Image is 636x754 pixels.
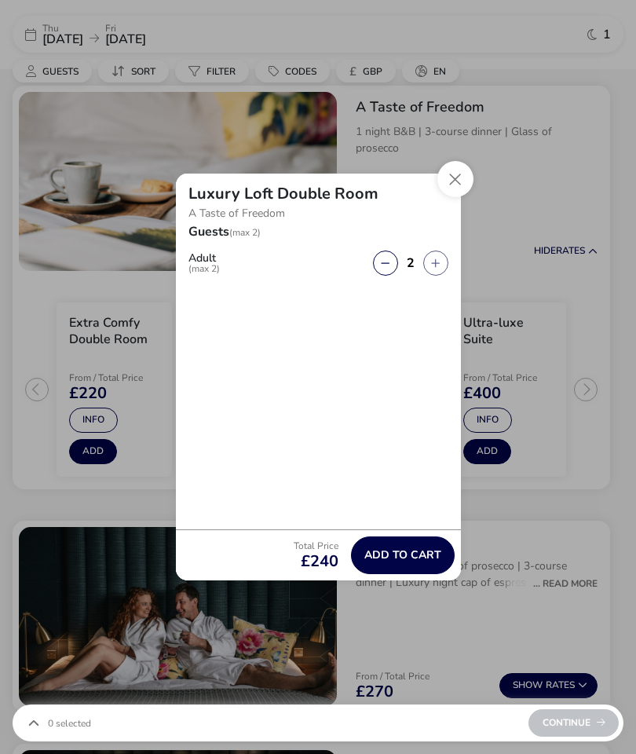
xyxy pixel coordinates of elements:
button: Add to cart [351,536,455,574]
span: 0 Selected [48,717,91,730]
h2: Guests [188,223,229,259]
h2: Luxury Loft Double Room [188,183,378,204]
span: Continue [543,718,605,728]
button: Close [437,161,473,197]
span: (max 2) [229,226,261,239]
span: £240 [294,554,338,569]
span: (max 2) [188,264,220,273]
p: A Taste of Freedom [188,202,448,225]
label: Adult [188,253,232,273]
div: Continue [528,709,619,737]
span: Add to cart [364,549,441,561]
p: Total Price [294,541,338,551]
